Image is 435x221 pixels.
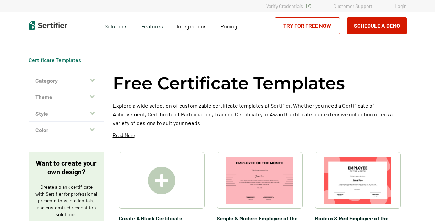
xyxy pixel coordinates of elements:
[177,23,207,30] span: Integrations
[113,72,345,94] h1: Free Certificate Templates
[29,89,104,105] button: Theme
[141,21,163,30] span: Features
[29,57,81,63] div: Breadcrumb
[113,132,135,139] p: Read More
[226,157,293,204] img: Simple & Modern Employee of the Month Certificate Template
[148,167,175,194] img: Create A Blank Certificate
[29,57,81,63] a: Certificate Templates
[29,122,104,138] button: Color
[105,21,128,30] span: Solutions
[306,4,311,8] img: Verified
[275,17,340,34] a: Try for Free Now
[35,184,97,218] p: Create a blank certificate with Sertifier for professional presentations, credentials, and custom...
[177,21,207,30] a: Integrations
[324,157,391,204] img: Modern & Red Employee of the Month Certificate Template
[29,105,104,122] button: Style
[220,23,237,30] span: Pricing
[29,57,81,63] span: Certificate Templates
[395,3,407,9] a: Login
[266,3,311,9] a: Verify Credentials
[29,72,104,89] button: Category
[220,21,237,30] a: Pricing
[113,101,407,127] p: Explore a wide selection of customizable certificate templates at Sertifier. Whether you need a C...
[29,21,67,30] img: Sertifier | Digital Credentialing Platform
[333,3,372,9] a: Customer Support
[35,159,97,176] p: Want to create your own design?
